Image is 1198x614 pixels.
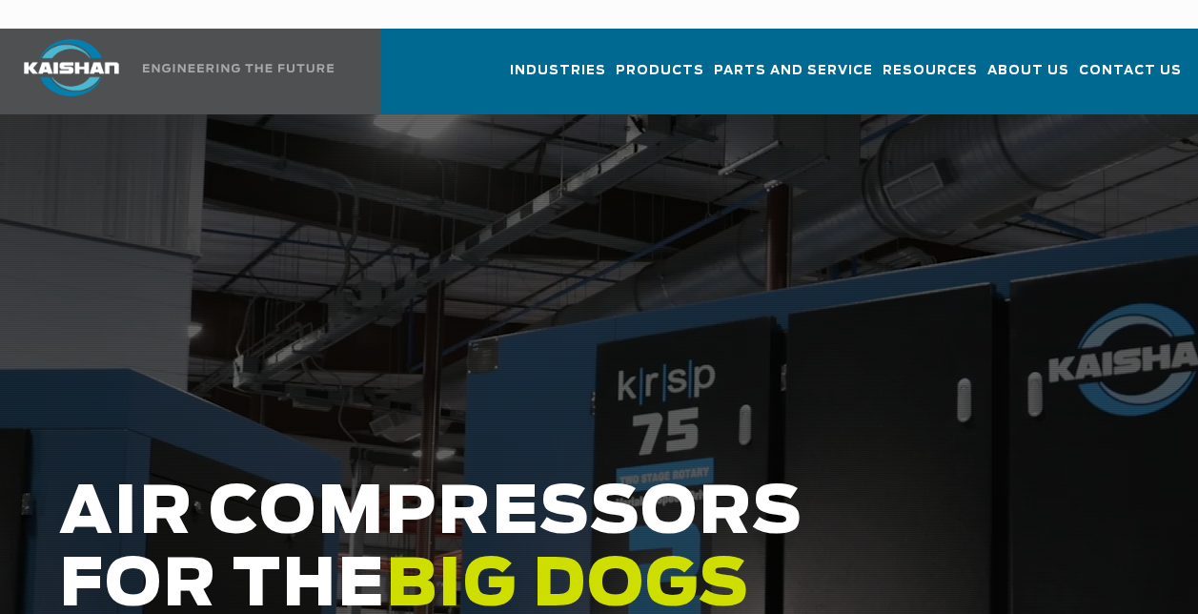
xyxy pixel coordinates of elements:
[1079,46,1182,111] a: Contact Us
[883,46,978,111] a: Resources
[714,60,873,82] span: Parts and Service
[510,60,606,82] span: Industries
[987,60,1069,82] span: About Us
[510,46,606,111] a: Industries
[616,46,704,111] a: Products
[616,60,704,82] span: Products
[714,46,873,111] a: Parts and Service
[883,60,978,82] span: Resources
[143,64,334,72] img: Engineering the future
[1079,60,1182,82] span: Contact Us
[987,46,1069,111] a: About Us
